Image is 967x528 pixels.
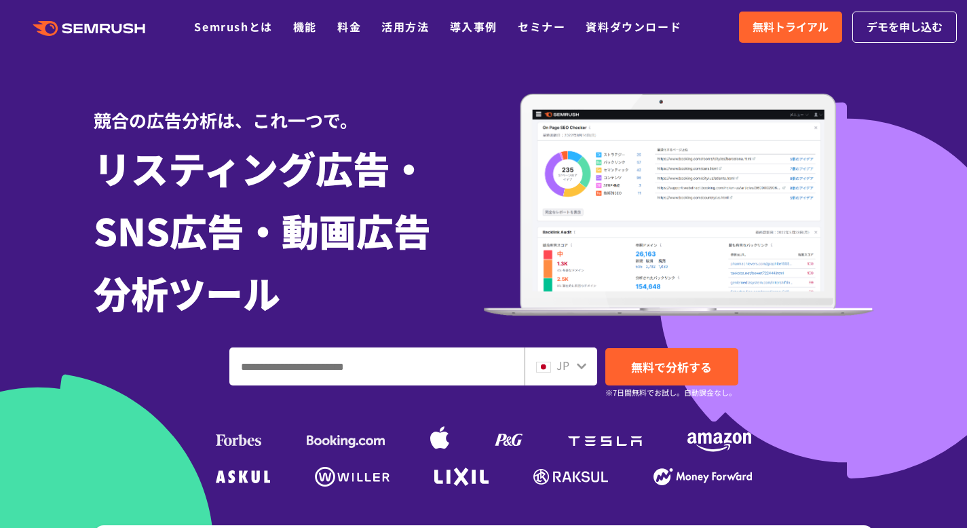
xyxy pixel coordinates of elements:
[586,18,681,35] a: 資料ダウンロード
[605,348,738,385] a: 無料で分析する
[293,18,317,35] a: 機能
[631,358,712,375] span: 無料で分析する
[605,386,736,399] small: ※7日間無料でお試し。自動課金なし。
[94,86,484,133] div: 競合の広告分析は、これ一つで。
[94,136,484,324] h1: リスティング広告・ SNS広告・動画広告 分析ツール
[753,18,829,36] span: 無料トライアル
[518,18,565,35] a: セミナー
[194,18,272,35] a: Semrushとは
[739,12,842,43] a: 無料トライアル
[556,357,569,373] span: JP
[867,18,943,36] span: デモを申し込む
[230,348,524,385] input: ドメイン、キーワードまたはURLを入力してください
[450,18,497,35] a: 導入事例
[381,18,429,35] a: 活用方法
[852,12,957,43] a: デモを申し込む
[337,18,361,35] a: 料金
